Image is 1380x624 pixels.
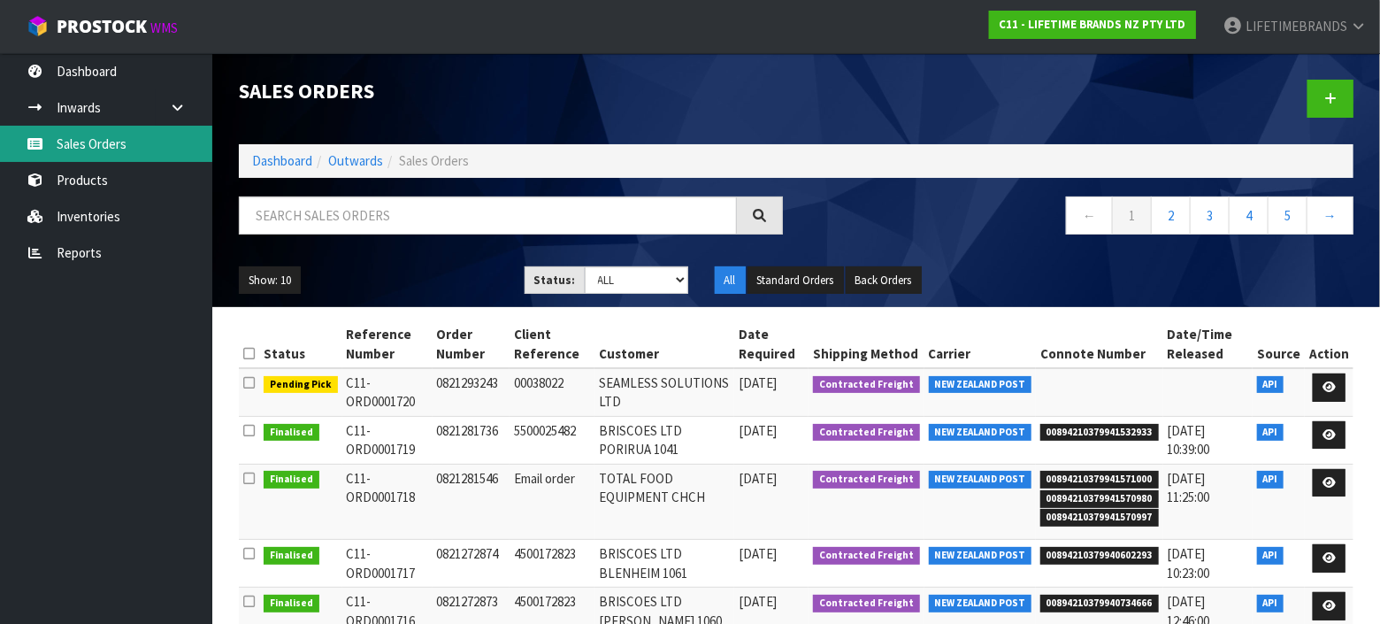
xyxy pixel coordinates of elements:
[1257,471,1284,489] span: API
[809,196,1353,240] nav: Page navigation
[594,320,735,368] th: Customer
[1229,196,1269,235] a: 4
[739,422,777,439] span: [DATE]
[929,595,1032,612] span: NEW ZEALAND POST
[929,547,1032,565] span: NEW ZEALAND POST
[239,196,737,235] input: Search sales orders
[27,15,49,37] img: cube-alt.png
[1246,18,1347,35] span: LIFETIMEBRANDS
[739,593,777,610] span: [DATE]
[328,152,383,169] a: Outwards
[264,376,338,394] span: Pending Pick
[252,152,312,169] a: Dashboard
[1040,509,1159,527] span: 00894210379941570997
[433,320,510,368] th: Order Number
[510,320,594,368] th: Client Reference
[264,595,319,612] span: Finalised
[1112,196,1152,235] a: 1
[1257,547,1284,565] span: API
[1257,595,1284,612] span: API
[813,471,920,489] span: Contracted Freight
[1040,595,1159,612] span: 00894210379940734666
[510,464,594,540] td: Email order
[594,540,735,588] td: BRISCOES LTD BLENHEIM 1061
[813,595,920,612] span: Contracted Freight
[846,266,922,295] button: Back Orders
[1163,320,1253,368] th: Date/Time Released
[1268,196,1307,235] a: 5
[1151,196,1191,235] a: 2
[264,471,319,489] span: Finalised
[342,540,433,588] td: C11-ORD0001717
[342,368,433,416] td: C11-ORD0001720
[534,273,576,288] strong: Status:
[239,80,783,103] h1: Sales Orders
[1307,196,1353,235] a: →
[1168,545,1210,581] span: [DATE] 10:23:00
[1253,320,1305,368] th: Source
[57,15,147,38] span: ProStock
[1257,376,1284,394] span: API
[433,416,510,464] td: 0821281736
[399,152,469,169] span: Sales Orders
[594,368,735,416] td: SEAMLESS SOLUTIONS LTD
[1066,196,1113,235] a: ←
[239,266,301,295] button: Show: 10
[264,424,319,442] span: Finalised
[342,416,433,464] td: C11-ORD0001719
[1168,422,1210,458] span: [DATE] 10:39:00
[342,320,433,368] th: Reference Number
[510,416,594,464] td: 5500025482
[813,376,920,394] span: Contracted Freight
[813,547,920,565] span: Contracted Freight
[264,547,319,565] span: Finalised
[929,471,1032,489] span: NEW ZEALAND POST
[739,470,777,487] span: [DATE]
[510,368,594,416] td: 00038022
[715,266,746,295] button: All
[1257,424,1284,442] span: API
[813,424,920,442] span: Contracted Freight
[594,464,735,540] td: TOTAL FOOD EQUIPMENT CHCH
[259,320,342,368] th: Status
[433,540,510,588] td: 0821272874
[1190,196,1230,235] a: 3
[924,320,1037,368] th: Carrier
[1305,320,1353,368] th: Action
[999,17,1186,32] strong: C11 - LIFETIME BRANDS NZ PTY LTD
[433,464,510,540] td: 0821281546
[739,545,777,562] span: [DATE]
[809,320,924,368] th: Shipping Method
[1040,490,1159,508] span: 00894210379941570980
[734,320,809,368] th: Date Required
[1040,424,1159,442] span: 00894210379941532933
[594,416,735,464] td: BRISCOES LTD PORIRUA 1041
[433,368,510,416] td: 0821293243
[1168,470,1210,505] span: [DATE] 11:25:00
[929,424,1032,442] span: NEW ZEALAND POST
[747,266,844,295] button: Standard Orders
[929,376,1032,394] span: NEW ZEALAND POST
[1040,471,1159,489] span: 00894210379941571000
[342,464,433,540] td: C11-ORD0001718
[150,19,178,36] small: WMS
[739,374,777,391] span: [DATE]
[510,540,594,588] td: 4500172823
[1036,320,1163,368] th: Connote Number
[1040,547,1159,565] span: 00894210379940602293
